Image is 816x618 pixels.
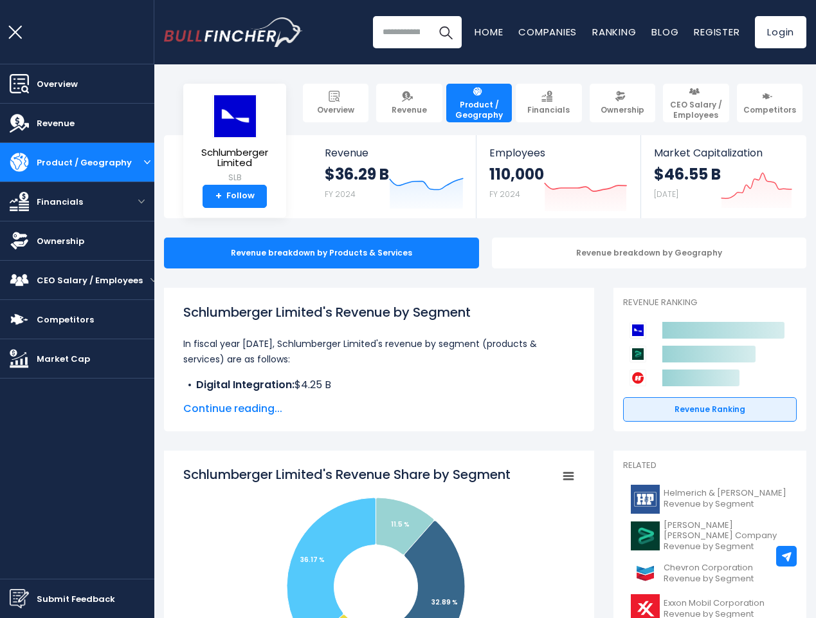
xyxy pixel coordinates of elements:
[140,143,154,182] button: open menu
[743,105,796,115] span: Competitors
[623,556,797,591] a: Chevron Corporation Revenue by Segment
[631,559,660,588] img: CVX logo
[317,105,354,115] span: Overview
[623,517,797,556] a: [PERSON_NAME] [PERSON_NAME] Company Revenue by Segment
[37,156,132,169] span: Product / Geography
[664,488,789,510] span: Helmerich & [PERSON_NAME] Revenue by Segment
[392,105,427,115] span: Revenue
[37,592,115,606] span: Submit Feedback
[623,397,797,422] a: Revenue Ranking
[516,84,581,122] a: Financials
[37,117,75,130] span: Revenue
[194,147,276,169] span: Schlumberger Limited
[492,238,807,268] div: Revenue breakdown by Geography
[183,336,575,367] p: In fiscal year [DATE], Schlumberger Limited's revenue by segment (products & services) are as fol...
[623,297,797,308] p: Revenue Ranking
[737,84,802,122] a: Competitors
[489,189,520,200] small: FY 2024
[183,303,575,322] h1: Schlumberger Limited's Revenue by Segment
[431,597,458,607] tspan: 32.89 %
[601,105,644,115] span: Ownership
[654,164,721,184] strong: $46.55 B
[489,147,627,159] span: Employees
[664,520,789,553] span: [PERSON_NAME] [PERSON_NAME] Company Revenue by Segment
[203,185,267,208] a: +Follow
[10,231,29,250] img: Ownership
[183,401,575,417] span: Continue reading...
[663,84,729,122] a: CEO Salary / Employees
[476,135,640,218] a: Employees 110,000 FY 2024
[303,84,368,122] a: Overview
[183,465,511,483] tspan: Schlumberger Limited's Revenue Share by Segment
[376,84,442,122] a: Revenue
[37,234,84,248] span: Ownership
[325,164,389,184] strong: $36.29 B
[196,377,295,392] b: Digital Integration:
[325,189,356,200] small: FY 2024
[641,135,805,218] a: Market Capitalization $46.55 B [DATE]
[527,105,570,115] span: Financials
[694,25,739,39] a: Register
[651,25,678,39] a: Blog
[452,100,506,120] span: Product / Geography
[518,25,577,39] a: Companies
[150,261,157,299] button: open menu
[193,94,277,185] a: Schlumberger Limited SLB
[592,25,636,39] a: Ranking
[630,322,646,339] img: Schlumberger Limited competitors logo
[391,520,410,529] tspan: 11.5 %
[664,563,789,585] span: Chevron Corporation Revenue by Segment
[446,84,512,122] a: Product / Geography
[631,485,660,514] img: HP logo
[164,17,302,47] a: Go to homepage
[654,189,678,200] small: [DATE]
[630,370,646,386] img: Halliburton Company competitors logo
[183,377,575,393] li: $4.25 B
[300,555,325,565] tspan: 36.17 %
[654,147,792,159] span: Market Capitalization
[164,238,479,268] div: Revenue breakdown by Products & Services
[623,460,797,471] p: Related
[475,25,503,39] a: Home
[37,77,78,91] span: Overview
[37,313,94,326] span: Competitors
[164,17,303,47] img: Bullfincher logo
[325,147,464,159] span: Revenue
[430,16,462,48] button: Search
[630,346,646,362] img: Baker Hughes Company competitors logo
[489,164,544,184] strong: 110,000
[37,352,90,366] span: Market Cap
[37,274,143,287] span: CEO Salary / Employees
[215,191,222,202] strong: +
[312,135,476,218] a: Revenue $36.29 B FY 2024
[755,16,806,48] a: Login
[631,521,660,550] img: BKR logo
[129,182,154,221] button: open menu
[669,100,723,120] span: CEO Salary / Employees
[37,195,83,209] span: Financials
[623,482,797,517] a: Helmerich & [PERSON_NAME] Revenue by Segment
[194,172,276,183] small: SLB
[590,84,655,122] a: Ownership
